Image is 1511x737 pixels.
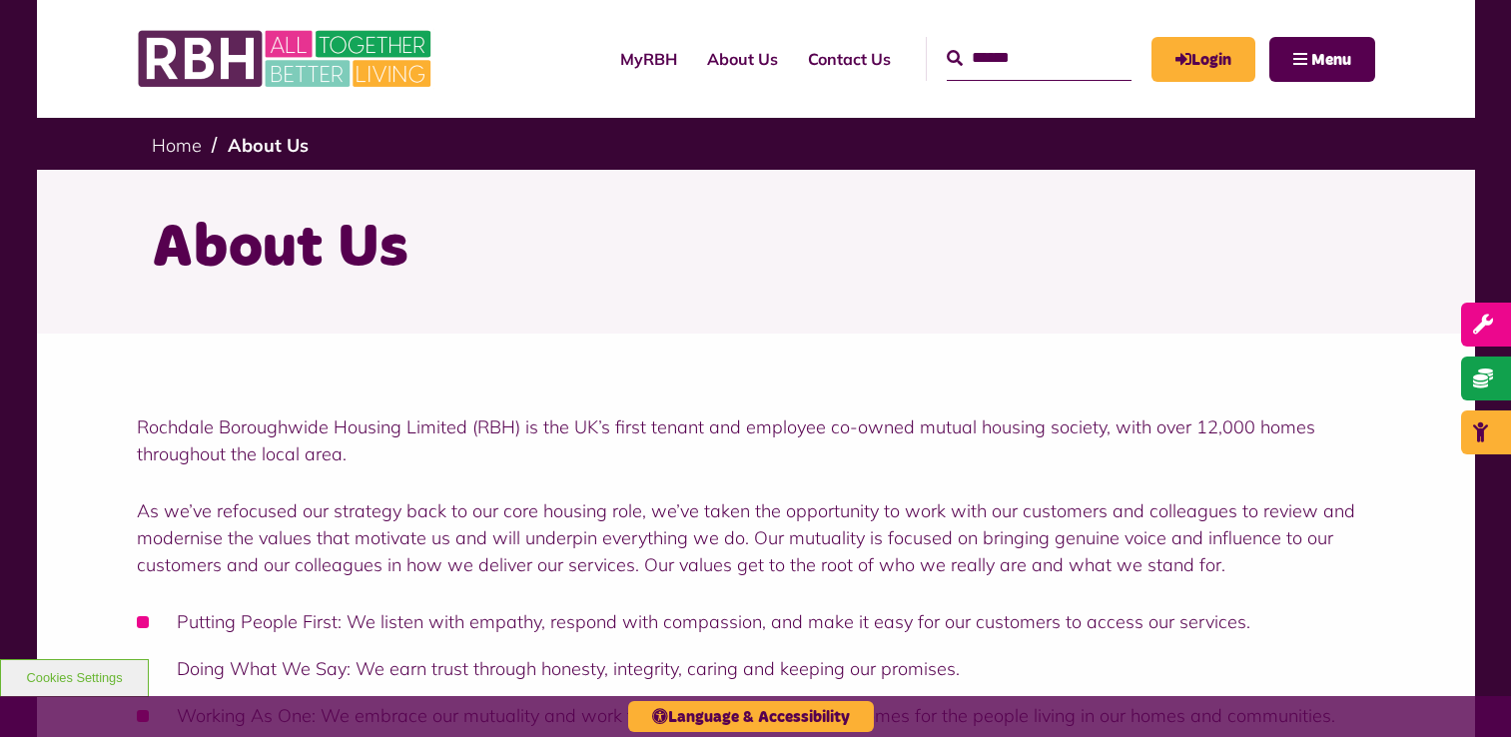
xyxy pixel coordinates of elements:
button: Navigation [1269,37,1375,82]
li: Putting People First: We listen with empathy, respond with compassion, and make it easy for our c... [137,608,1375,635]
p: As we’ve refocused our strategy back to our core housing role, we’ve taken the opportunity to wor... [137,497,1375,578]
button: Language & Accessibility [628,701,874,732]
span: Menu [1311,52,1351,68]
li: Doing What We Say: We earn trust through honesty, integrity, caring and keeping our promises. [137,655,1375,682]
p: Rochdale Boroughwide Housing Limited (RBH) is the UK’s first tenant and employee co-owned mutual ... [137,413,1375,467]
a: Contact Us [793,32,906,86]
a: MyRBH [1151,37,1255,82]
a: MyRBH [605,32,692,86]
a: Home [152,134,202,157]
iframe: Netcall Web Assistant for live chat [1421,647,1511,737]
h1: About Us [152,210,1360,288]
a: About Us [692,32,793,86]
a: About Us [228,134,309,157]
img: RBH [137,20,436,98]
